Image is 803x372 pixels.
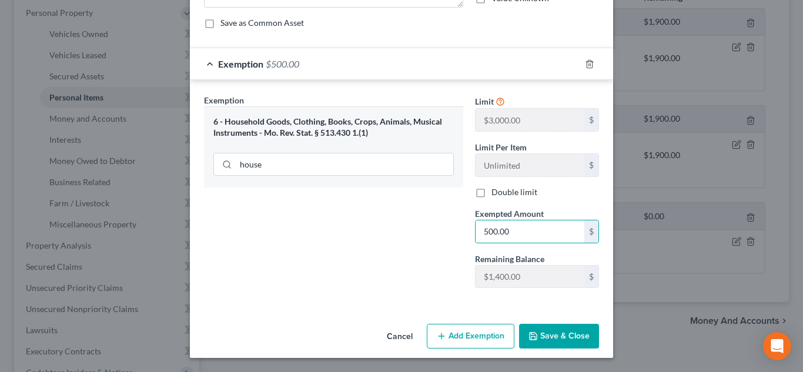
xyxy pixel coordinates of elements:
div: Open Intercom Messenger [763,332,791,360]
span: Exemption [218,58,263,69]
span: Exemption [204,95,244,105]
label: Save as Common Asset [220,17,304,29]
label: Limit Per Item [475,141,527,153]
input: 0.00 [476,220,584,243]
span: $500.00 [266,58,299,69]
button: Cancel [377,325,422,348]
div: $ [584,266,598,288]
input: -- [476,109,584,131]
div: $ [584,220,598,243]
span: Exempted Amount [475,209,544,219]
input: Search exemption rules... [236,153,453,176]
input: -- [476,154,584,176]
div: $ [584,154,598,176]
label: Remaining Balance [475,253,544,265]
div: 6 - Household Goods, Clothing, Books, Crops, Animals, Musical Instruments - Mo. Rev. Stat. § 513.... [213,116,454,138]
label: Double limit [491,186,537,198]
div: $ [584,109,598,131]
button: Save & Close [519,324,599,348]
span: Limit [475,96,494,106]
button: Add Exemption [427,324,514,348]
input: -- [476,266,584,288]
